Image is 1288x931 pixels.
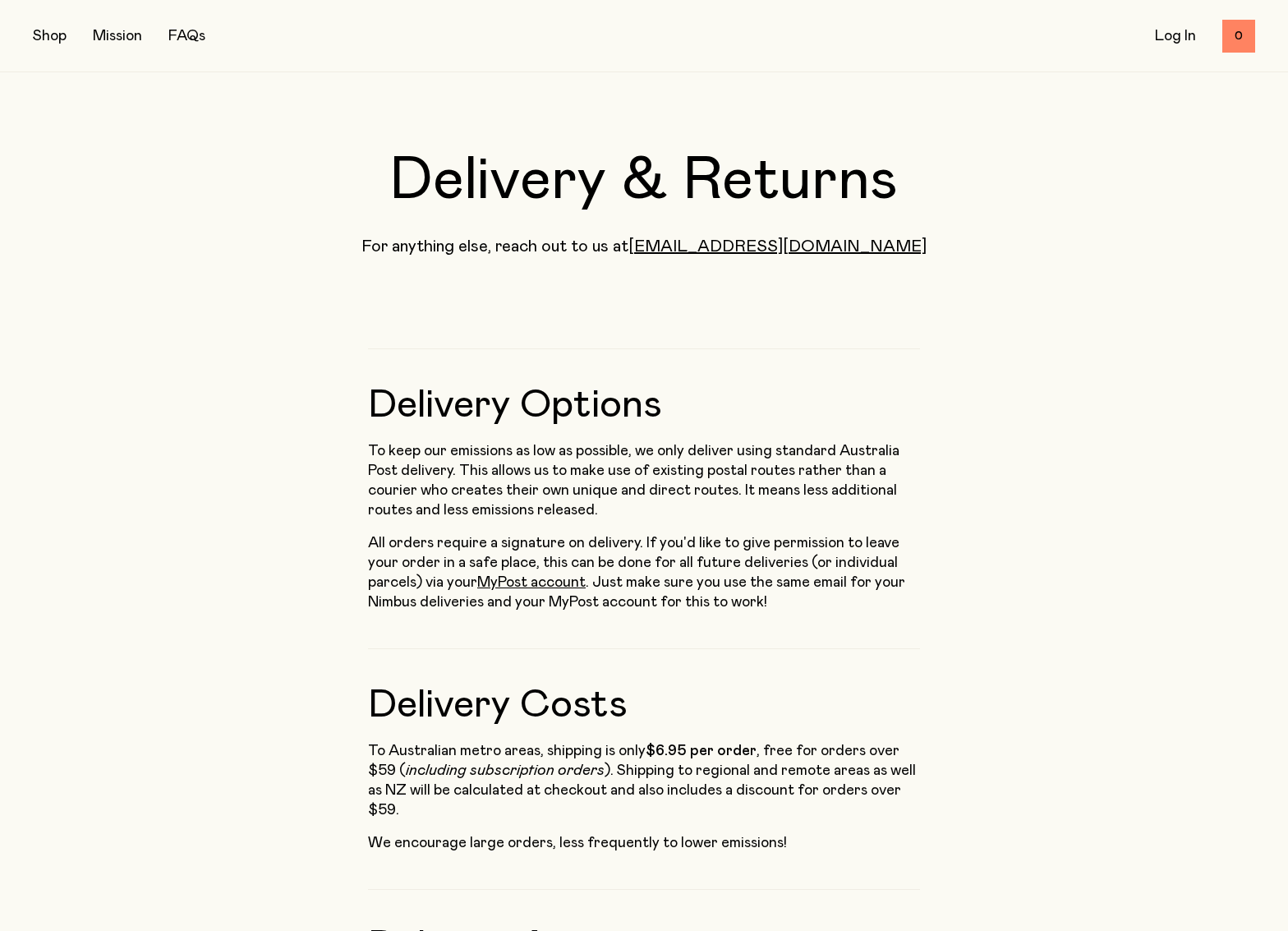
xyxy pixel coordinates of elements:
[368,741,920,820] p: To Australian metro areas, shipping is only , free for orders over $59 ( ). Shipping to regional ...
[368,833,920,853] p: We encourage large orders, less frequently to lower emissions!
[33,151,1255,210] h1: Delivery & Returns
[33,237,1255,256] p: For anything else, reach out to us at
[93,29,142,44] a: Mission
[646,744,757,758] strong: $6.95 per order
[1222,20,1255,53] button: 0
[628,238,927,255] a: [EMAIL_ADDRESS][DOMAIN_NAME]
[1155,29,1196,44] a: Log In
[368,441,920,520] p: To keep our emissions as low as possible, we only deliver using standard Australia Post delivery....
[477,575,586,590] a: MyPost account
[406,763,605,778] em: including subscription orders
[368,533,920,612] p: All orders require a signature on delivery. If you'd like to give permission to leave your order ...
[368,648,920,725] h2: Delivery Costs
[368,348,920,425] h2: Delivery Options
[168,29,205,44] a: FAQs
